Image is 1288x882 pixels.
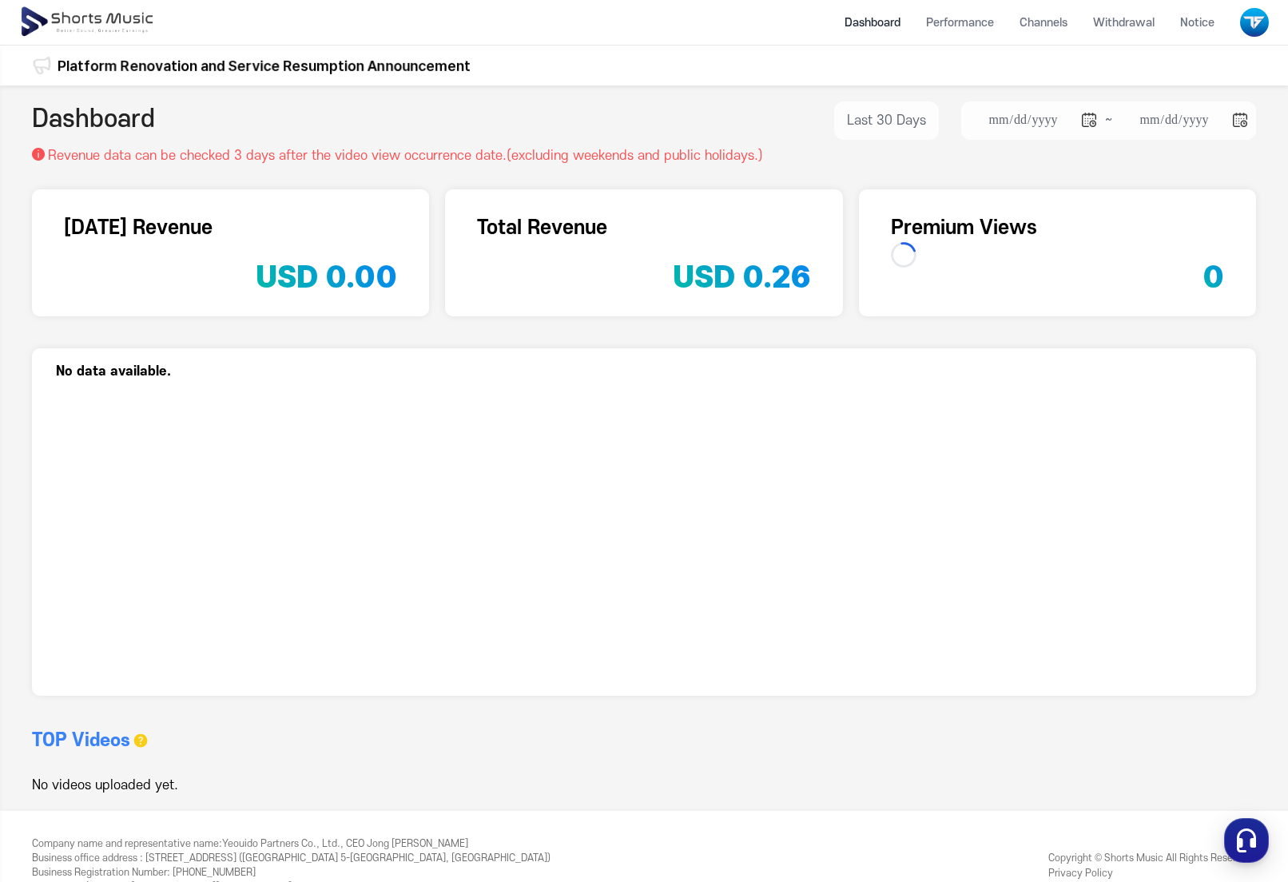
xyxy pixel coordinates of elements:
button: Last 30 Days [834,101,939,140]
dd: 0 [1203,242,1224,292]
span: USD 0.26 [673,259,811,295]
p: Revenue data can be checked 3 days after the video view occurrence date.(excluding weekends and p... [48,146,763,165]
a: Privacy Policy [1048,867,1113,878]
a: Channels [1007,2,1080,44]
span: Company name and representative name : [32,838,222,849]
span: Settings [237,530,276,543]
dt: Premium Views [891,213,1224,242]
h3: TOP Videos [32,728,130,753]
a: Settings [206,507,307,546]
img: 설명 아이콘 [32,148,45,161]
div: No videos uploaded yet. [32,776,644,795]
a: Performance [913,2,1007,44]
span: Business office address : [32,852,143,864]
span: Home [41,530,69,543]
span: USD 0.00 [256,259,397,295]
dt: Total Revenue [477,213,810,242]
a: Notice [1167,2,1227,44]
a: Platform Renovation and Service Resumption Announcement [58,55,471,77]
a: Home [5,507,105,546]
div: Copyright © Shorts Music All Rights Reserved. [1048,851,1256,880]
a: Dashboard [832,2,913,44]
dt: [DATE] Revenue [64,213,397,242]
li: ~ [961,101,1256,140]
img: 알림 아이콘 [32,56,51,75]
h2: Dashboard [32,101,155,140]
span: Messages [133,531,180,544]
a: Messages [105,507,206,546]
strong: No data available. [56,364,171,379]
a: Withdrawal [1080,2,1167,44]
img: 사용자 이미지 [1240,8,1269,37]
